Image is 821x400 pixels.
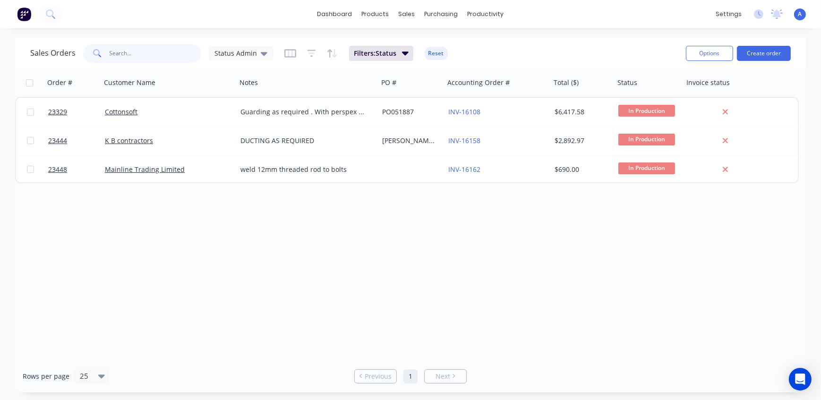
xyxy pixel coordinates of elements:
span: Status Admin [214,48,257,58]
div: Order # [47,78,72,87]
div: Accounting Order # [447,78,510,87]
span: 23329 [48,107,67,117]
div: $690.00 [555,165,608,174]
a: 23448 [48,155,105,184]
div: Total ($) [554,78,579,87]
div: PO # [381,78,396,87]
button: Options [686,46,733,61]
div: Guarding as required . With perspex and powder coated [240,107,368,117]
div: weld 12mm threaded rod to bolts [240,165,368,174]
span: In Production [618,162,675,174]
a: Cottonsoft [105,107,137,116]
div: Status [617,78,637,87]
a: 23444 [48,127,105,155]
div: settings [711,7,746,21]
button: Reset [425,47,448,60]
a: K B contractors [105,136,153,145]
ul: Pagination [351,369,470,383]
img: Factory [17,7,31,21]
input: Search... [110,44,202,63]
div: PO051887 [382,107,438,117]
div: productivity [463,7,509,21]
a: Page 1 is your current page [403,369,418,383]
a: INV-16162 [448,165,480,174]
span: In Production [618,134,675,145]
a: 23329 [48,98,105,126]
span: 23448 [48,165,67,174]
span: Filters: Status [354,49,396,58]
span: Next [436,372,450,381]
div: [PERSON_NAME] concrete E/T [382,136,438,145]
div: Notes [239,78,258,87]
button: Create order [737,46,791,61]
span: A [798,10,802,18]
div: Customer Name [104,78,155,87]
div: $2,892.97 [555,136,608,145]
div: Open Intercom Messenger [789,368,812,391]
div: DUCTING AS REQUIRED [240,136,368,145]
a: Next page [425,372,466,381]
span: 23444 [48,136,67,145]
div: Invoice status [686,78,730,87]
div: $6,417.58 [555,107,608,117]
span: In Production [618,105,675,117]
button: Filters:Status [349,46,413,61]
span: Previous [365,372,392,381]
a: Previous page [355,372,396,381]
div: sales [394,7,420,21]
div: products [357,7,394,21]
a: Mainline Trading Limited [105,165,185,174]
div: purchasing [420,7,463,21]
span: Rows per page [23,372,69,381]
h1: Sales Orders [30,49,76,58]
a: INV-16158 [448,136,480,145]
a: dashboard [313,7,357,21]
a: INV-16108 [448,107,480,116]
